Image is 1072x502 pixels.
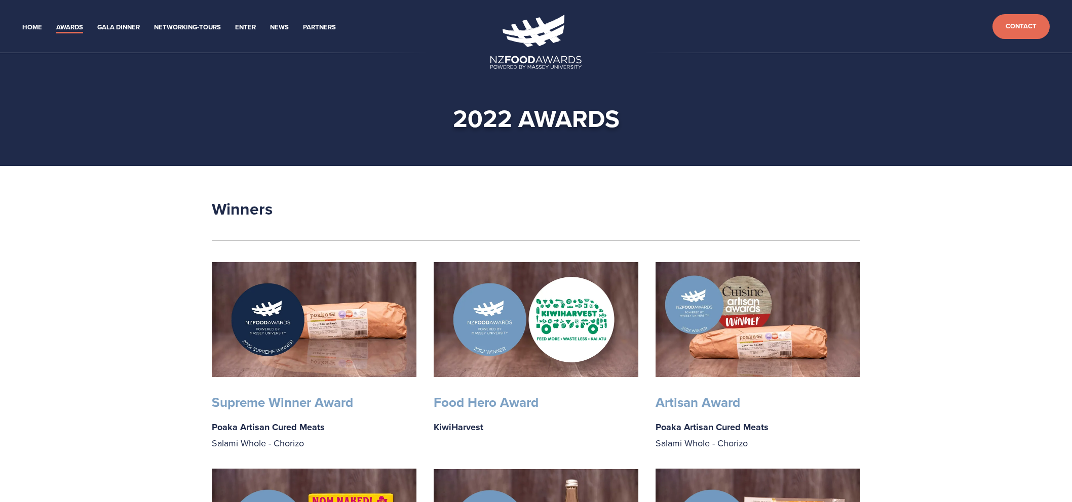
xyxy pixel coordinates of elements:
a: Networking-Tours [154,22,221,33]
p: Salami Whole - Chorizo [212,419,416,451]
a: Contact [992,14,1050,39]
a: Awards [56,22,83,33]
a: Enter [235,22,256,33]
strong: Food Hero Award [434,393,539,412]
a: Home [22,22,42,33]
a: Gala Dinner [97,22,140,33]
strong: Artisan Award [656,393,740,412]
a: News [270,22,289,33]
strong: Supreme Winner Award [212,393,353,412]
p: Salami Whole - Chorizo [656,419,860,451]
strong: Winners [212,197,273,221]
strong: Poaka Artisan Cured Meats [656,421,769,434]
a: Partners [303,22,336,33]
h1: 2022 Awards [228,103,844,134]
strong: KiwiHarvest [434,421,483,450]
strong: Poaka Artisan Cured Meats [212,421,325,434]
